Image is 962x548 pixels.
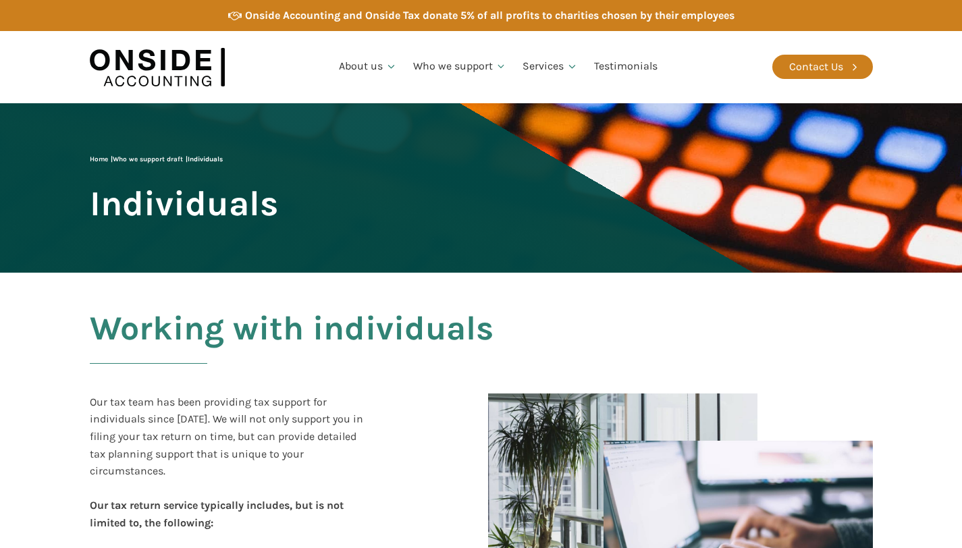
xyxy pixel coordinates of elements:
[90,155,108,163] a: Home
[514,44,586,90] a: Services
[90,155,223,163] span: | |
[245,7,734,24] div: Onside Accounting and Onside Tax donate 5% of all profits to charities chosen by their employees
[331,44,405,90] a: About us
[90,499,344,529] b: Our tax return service typically includes, but is not limited to, the following:
[789,58,843,76] div: Contact Us
[90,185,278,222] span: Individuals
[113,155,183,163] a: Who we support draft
[586,44,666,90] a: Testimonials
[90,41,225,93] img: Onside Accounting
[772,55,873,79] a: Contact Us
[188,155,223,163] span: Individuals
[90,310,873,380] h2: Working with individuals
[90,393,371,480] div: Our tax team has been providing tax support for individuals since [DATE]. We will not only suppor...
[405,44,515,90] a: Who we support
